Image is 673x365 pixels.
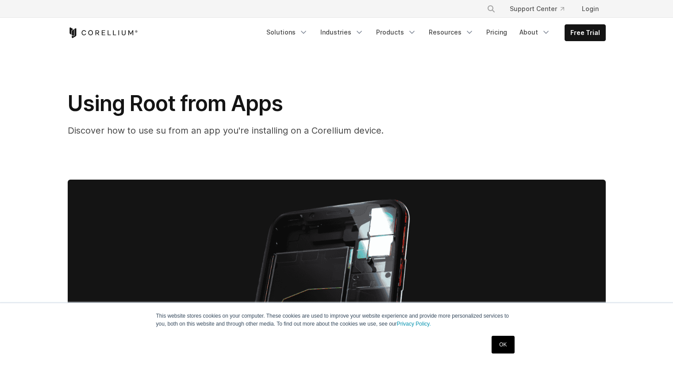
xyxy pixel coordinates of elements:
a: Solutions [261,24,313,40]
a: Resources [423,24,479,40]
a: About [514,24,556,40]
a: Corellium Home [68,27,138,38]
a: OK [492,336,514,353]
span: Discover how to use su from an app you're installing on a Corellium device. [68,125,384,136]
a: Industries [315,24,369,40]
a: Privacy Policy. [397,321,431,327]
a: Products [371,24,422,40]
span: Using Root from Apps [68,90,283,116]
a: Pricing [481,24,512,40]
div: Navigation Menu [261,24,606,41]
p: This website stores cookies on your computer. These cookies are used to improve your website expe... [156,312,517,328]
a: Support Center [503,1,571,17]
button: Search [483,1,499,17]
a: Login [575,1,606,17]
div: Navigation Menu [476,1,606,17]
a: Free Trial [565,25,605,41]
